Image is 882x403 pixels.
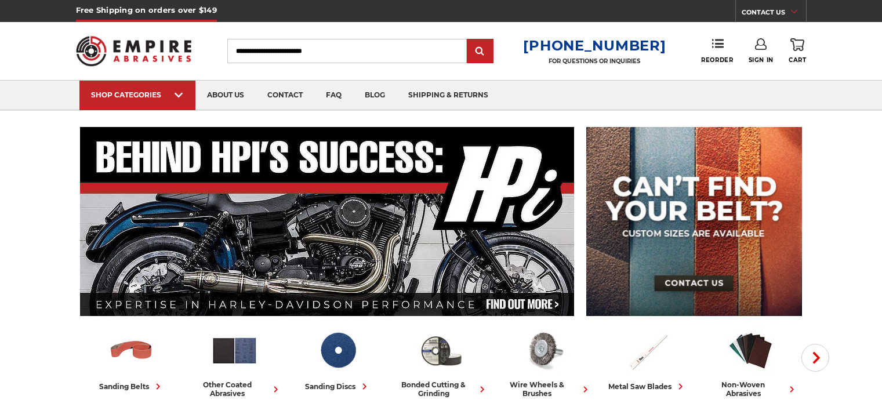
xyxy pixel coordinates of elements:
[291,326,385,393] a: sanding discs
[523,57,666,65] p: FOR QUESTIONS OR INQUIRIES
[742,6,806,22] a: CONTACT US
[701,38,733,63] a: Reorder
[608,380,687,393] div: metal saw blades
[586,127,802,316] img: promo banner for custom belts.
[195,81,256,110] a: about us
[417,326,465,375] img: Bonded Cutting & Grinding
[520,326,568,375] img: Wire Wheels & Brushes
[789,38,806,64] a: Cart
[498,326,591,398] a: wire wheels & brushes
[523,37,666,54] a: [PHONE_NUMBER]
[498,380,591,398] div: wire wheels & brushes
[210,326,259,375] img: Other Coated Abrasives
[107,326,155,375] img: Sanding Belts
[188,380,282,398] div: other coated abrasives
[749,56,774,64] span: Sign In
[314,81,353,110] a: faq
[601,326,695,393] a: metal saw blades
[469,40,492,63] input: Submit
[789,56,806,64] span: Cart
[85,326,179,393] a: sanding belts
[99,380,164,393] div: sanding belts
[623,326,672,375] img: Metal Saw Blades
[704,326,798,398] a: non-woven abrasives
[394,326,488,398] a: bonded cutting & grinding
[397,81,500,110] a: shipping & returns
[353,81,397,110] a: blog
[80,127,575,316] img: Banner for an interview featuring Horsepower Inc who makes Harley performance upgrades featured o...
[701,56,733,64] span: Reorder
[188,326,282,398] a: other coated abrasives
[76,28,192,74] img: Empire Abrasives
[314,326,362,375] img: Sanding Discs
[394,380,488,398] div: bonded cutting & grinding
[305,380,371,393] div: sanding discs
[91,90,184,99] div: SHOP CATEGORIES
[256,81,314,110] a: contact
[704,380,798,398] div: non-woven abrasives
[727,326,775,375] img: Non-woven Abrasives
[801,344,829,372] button: Next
